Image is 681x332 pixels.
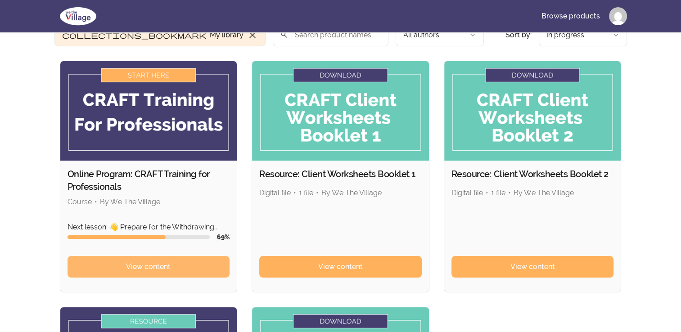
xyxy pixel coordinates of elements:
a: View content [68,256,230,278]
a: Browse products [534,5,607,27]
span: • [95,197,97,206]
span: 1 file [299,188,313,197]
span: View content [318,261,363,272]
span: • [486,188,488,197]
img: Profile image for Amy Steele [609,7,627,25]
input: Search product names [273,24,388,46]
span: collections_bookmark [62,30,206,40]
img: Product image for Online Program: CRAFT Training for Professionals [60,61,237,161]
span: 69 % [217,233,230,241]
h2: Resource: Client Worksheets Booklet 2 [451,168,614,180]
img: We The Village logo [54,5,102,27]
button: Filter by author [396,24,484,46]
p: Next lesson: 👋 Prepare for the Withdrawing Rewards session [68,222,230,233]
span: View content [126,261,171,272]
nav: Main [534,5,627,27]
span: Digital file [451,188,483,197]
a: View content [259,256,422,278]
span: By We The Village [100,197,160,206]
img: Product image for Resource: Client Worksheets Booklet 1 [252,61,429,161]
span: View content [510,261,555,272]
span: Digital file [259,188,291,197]
span: By We The Village [321,188,382,197]
img: Product image for Resource: Client Worksheets Booklet 2 [444,61,621,161]
h2: Online Program: CRAFT Training for Professionals [68,168,230,193]
span: 1 file [491,188,505,197]
span: • [508,188,511,197]
span: • [293,188,296,197]
h2: Resource: Client Worksheets Booklet 1 [259,168,422,180]
span: Sort by: [505,31,532,39]
span: search [280,28,288,41]
span: By We The Village [514,188,574,197]
span: • [316,188,319,197]
button: Product sort options [539,24,627,46]
button: Filter by My library [54,24,266,46]
a: View content [451,256,614,278]
span: Course [68,197,92,206]
span: close [247,30,258,40]
div: Course progress [68,235,210,239]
